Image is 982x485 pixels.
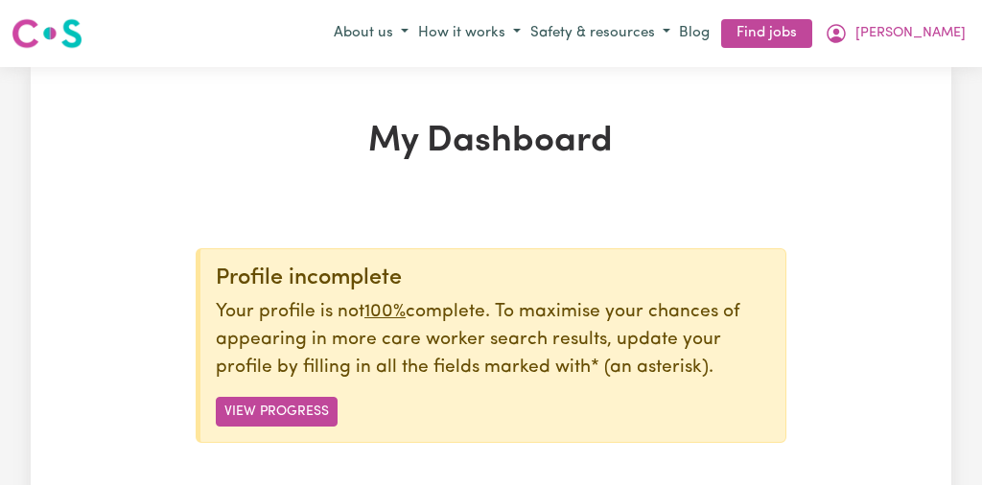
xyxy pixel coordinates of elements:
[196,121,786,164] h1: My Dashboard
[591,358,709,377] span: an asterisk
[12,16,82,51] img: Careseekers logo
[329,18,413,50] button: About us
[526,18,675,50] button: Safety & resources
[721,19,812,49] a: Find jobs
[12,12,82,56] a: Careseekers logo
[216,397,338,427] button: View Progress
[820,17,970,50] button: My Account
[216,265,770,291] div: Profile incomplete
[413,18,526,50] button: How it works
[216,299,770,381] p: Your profile is not complete. To maximise your chances of appearing in more care worker search re...
[364,303,406,321] u: 100%
[855,23,966,44] span: [PERSON_NAME]
[675,19,713,49] a: Blog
